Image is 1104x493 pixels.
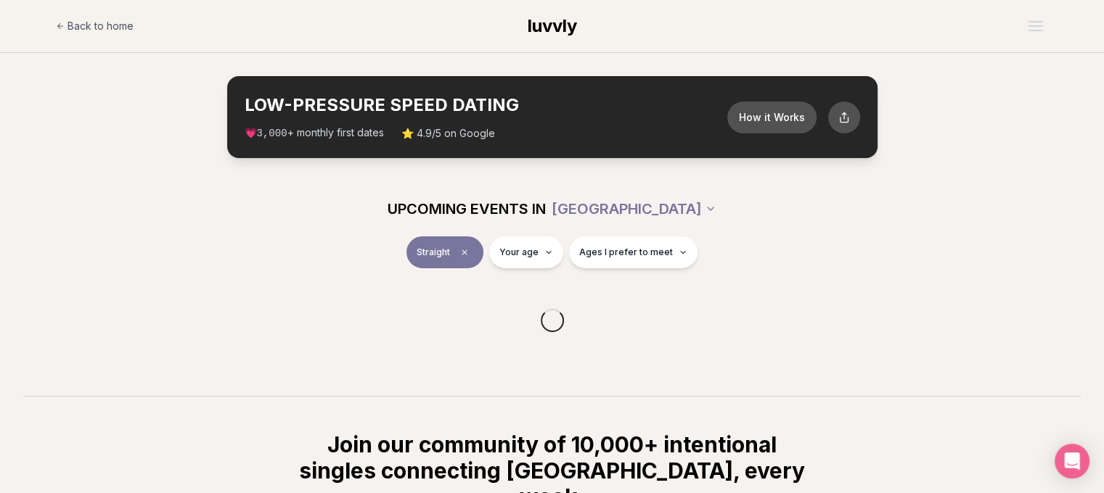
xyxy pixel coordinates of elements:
button: [GEOGRAPHIC_DATA] [552,193,716,225]
div: Open Intercom Messenger [1055,444,1089,478]
span: 💗 + monthly first dates [245,125,384,141]
span: Clear event type filter [456,244,473,261]
span: 3,000 [257,128,287,139]
span: Back to home [68,19,134,33]
a: Back to home [56,12,134,41]
h2: LOW-PRESSURE SPEED DATING [245,94,727,117]
button: Open menu [1023,15,1049,37]
span: ⭐ 4.9/5 on Google [401,126,495,141]
span: luvvly [528,15,577,36]
button: How it Works [727,101,817,133]
span: UPCOMING EVENTS IN [388,199,546,219]
span: Your age [499,246,539,258]
a: luvvly [528,14,577,38]
button: StraightClear event type filter [406,236,483,268]
span: Straight [417,246,450,258]
span: Ages I prefer to meet [579,246,673,258]
button: Your age [489,236,563,268]
button: Ages I prefer to meet [569,236,698,268]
